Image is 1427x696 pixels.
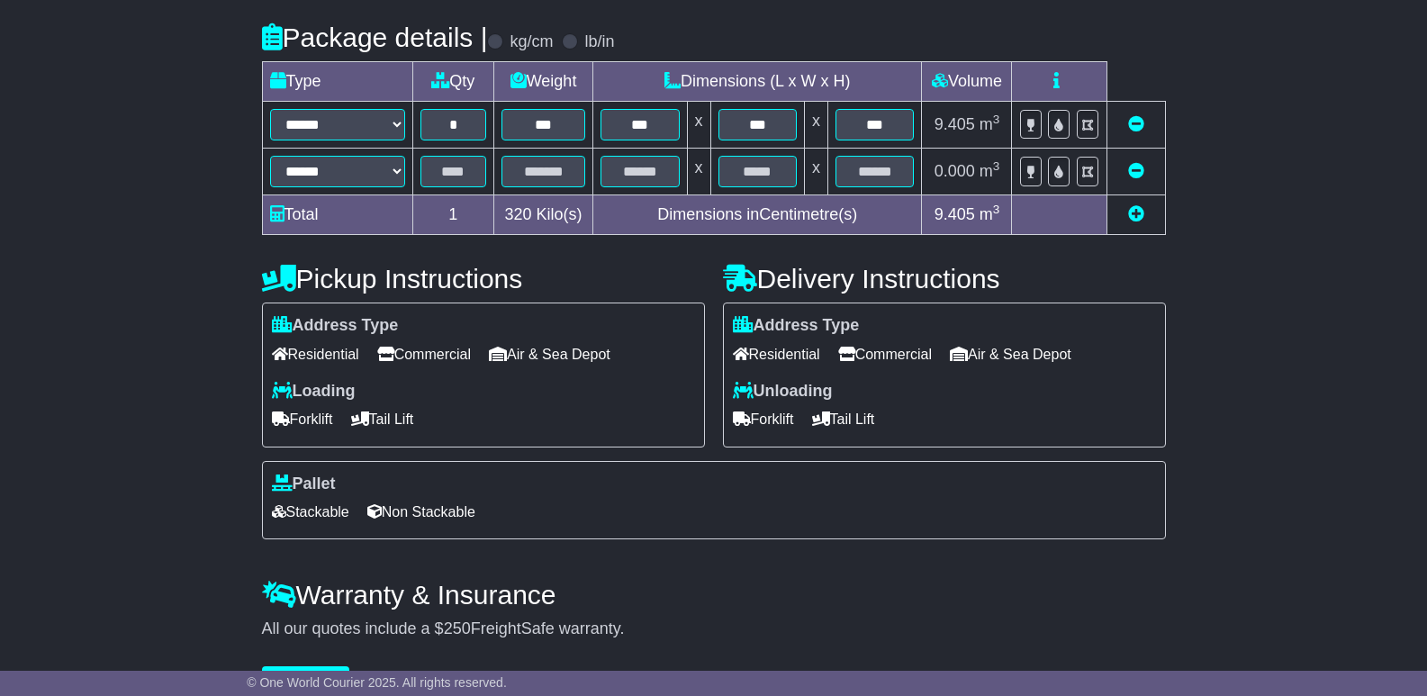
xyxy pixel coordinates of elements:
[272,475,336,494] label: Pallet
[262,23,488,52] h4: Package details |
[262,195,412,235] td: Total
[980,162,1000,180] span: m
[272,405,333,433] span: Forklift
[505,205,532,223] span: 320
[804,102,827,149] td: x
[1128,115,1144,133] a: Remove this item
[1128,205,1144,223] a: Add new item
[733,382,833,402] label: Unloading
[980,115,1000,133] span: m
[262,619,1166,639] div: All our quotes include a $ FreightSafe warranty.
[838,340,932,368] span: Commercial
[922,62,1012,102] td: Volume
[247,675,507,690] span: © One World Courier 2025. All rights reserved.
[687,102,710,149] td: x
[377,340,471,368] span: Commercial
[262,264,705,294] h4: Pickup Instructions
[593,62,922,102] td: Dimensions (L x W x H)
[935,205,975,223] span: 9.405
[367,498,475,526] span: Non Stackable
[412,195,494,235] td: 1
[489,340,610,368] span: Air & Sea Depot
[980,205,1000,223] span: m
[993,159,1000,173] sup: 3
[262,62,412,102] td: Type
[993,113,1000,126] sup: 3
[687,149,710,195] td: x
[723,264,1166,294] h4: Delivery Instructions
[494,195,593,235] td: Kilo(s)
[272,498,349,526] span: Stackable
[1128,162,1144,180] a: Remove this item
[812,405,875,433] span: Tail Lift
[935,115,975,133] span: 9.405
[351,405,414,433] span: Tail Lift
[733,405,794,433] span: Forklift
[950,340,1071,368] span: Air & Sea Depot
[272,316,399,336] label: Address Type
[412,62,494,102] td: Qty
[733,316,860,336] label: Address Type
[993,203,1000,216] sup: 3
[262,580,1166,610] h4: Warranty & Insurance
[510,32,553,52] label: kg/cm
[584,32,614,52] label: lb/in
[272,340,359,368] span: Residential
[935,162,975,180] span: 0.000
[733,340,820,368] span: Residential
[804,149,827,195] td: x
[593,195,922,235] td: Dimensions in Centimetre(s)
[272,382,356,402] label: Loading
[494,62,593,102] td: Weight
[444,619,471,637] span: 250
